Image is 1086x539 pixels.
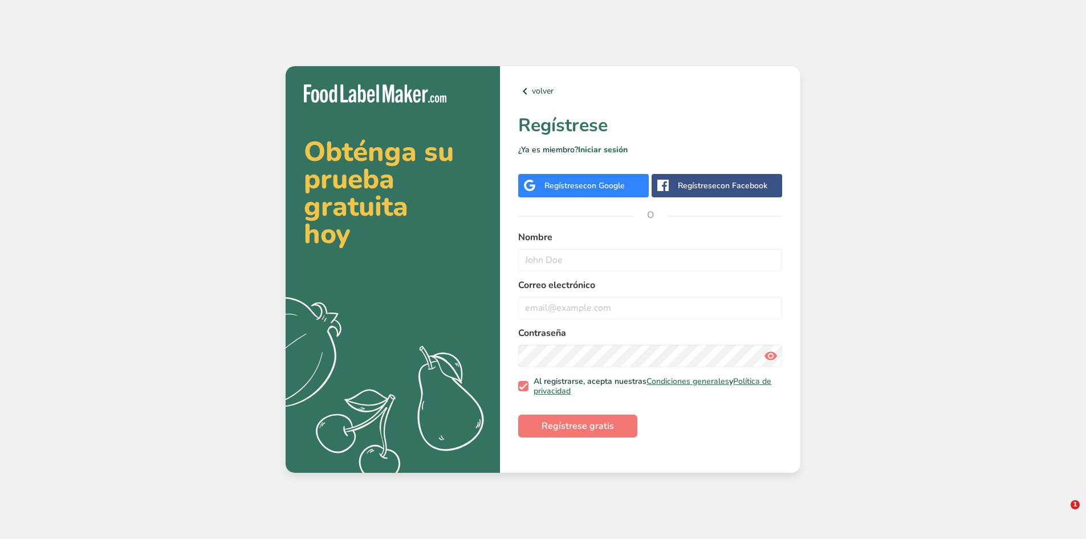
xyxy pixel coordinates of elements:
iframe: Intercom live chat [1047,500,1075,528]
a: Política de privacidad [534,376,771,397]
span: 1 [1071,500,1080,509]
div: Regístrese [544,180,625,192]
img: Food Label Maker [304,84,446,103]
input: John Doe [518,249,782,271]
span: Regístrese gratis [542,419,614,433]
h2: Obténga su prueba gratuita hoy [304,138,482,248]
div: Regístrese [678,180,767,192]
a: Iniciar sesión [578,144,628,155]
span: con Google [583,180,625,191]
a: volver [518,84,782,98]
span: Al registrarse, acepta nuestras y [528,376,778,396]
p: ¿Ya es miembro? [518,144,782,156]
label: Nombre [518,230,782,244]
label: Contraseña [518,326,782,340]
input: email@example.com [518,297,782,319]
button: Regístrese gratis [518,415,637,437]
iframe: Intercom notifications mensaje [858,428,1086,508]
span: O [633,198,668,232]
span: con Facebook [717,180,767,191]
h1: Regístrese [518,112,782,139]
label: Correo electrónico [518,278,782,292]
a: Condiciones generales [646,376,729,387]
